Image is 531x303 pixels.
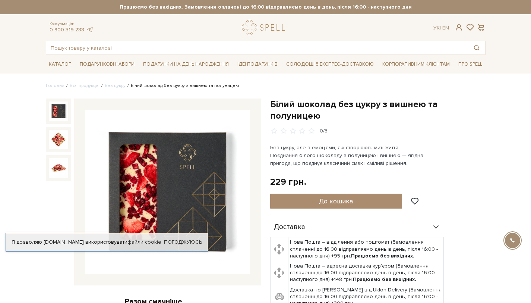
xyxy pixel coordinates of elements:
[270,176,306,188] div: 229 грн.
[50,26,84,33] a: 0 800 319 233
[351,253,414,259] b: Працюємо без вихідних.
[433,25,449,31] div: Ук
[127,239,161,245] a: файли cookie
[270,99,486,122] h1: Білий шоколад без цукру з вишнею та полуницею
[164,239,202,246] a: Погоджуюсь
[49,101,68,121] img: Білий шоколад без цукру з вишнею та полуницею
[105,83,126,88] a: Без цукру
[468,41,485,54] button: Пошук товару у каталозі
[455,59,485,70] a: Про Spell
[6,239,208,246] div: Я дозволяю [DOMAIN_NAME] використовувати
[49,130,68,149] img: Білий шоколад без цукру з вишнею та полуницею
[140,59,232,70] a: Подарунки на День народження
[440,25,441,31] span: |
[270,152,425,166] span: Поєднання білого шоколаду з полуницею і вишнею — ягідна пригода, що поєднує класичний смак і сміл...
[288,261,443,285] td: Нова Пошта – адресна доставка кур'єром (Замовлення сплаченні до 16:00 відправляємо день в день, п...
[77,59,138,70] a: Подарункові набори
[49,158,68,178] img: Білий шоколад без цукру з вишнею та полуницею
[46,4,486,10] strong: Працюємо без вихідних. Замовлення оплачені до 16:00 відправляємо день в день, після 16:00 - насту...
[46,59,74,70] a: Каталог
[70,83,99,88] a: Вся продукція
[270,144,399,151] span: Без цукру, але з емоціями, які створюють миті життя.
[50,22,94,26] span: Консультація:
[242,20,288,35] a: logo
[353,276,416,282] b: Працюємо без вихідних.
[319,197,353,205] span: До кошика
[86,26,94,33] a: telegram
[283,58,377,71] a: Солодощі з експрес-доставкою
[288,237,443,261] td: Нова Пошта – відділення або поштомат (Замовлення сплаченні до 16:00 відправляємо день в день, піс...
[320,128,328,135] div: 0/5
[234,59,281,70] a: Ідеї подарунків
[270,194,402,209] button: До кошика
[46,41,468,54] input: Пошук товару у каталозі
[85,110,250,275] img: Білий шоколад без цукру з вишнею та полуницею
[126,82,239,89] li: Білий шоколад без цукру з вишнею та полуницею
[46,83,64,88] a: Головна
[379,59,453,70] a: Корпоративним клієнтам
[274,224,305,231] span: Доставка
[442,25,449,31] a: En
